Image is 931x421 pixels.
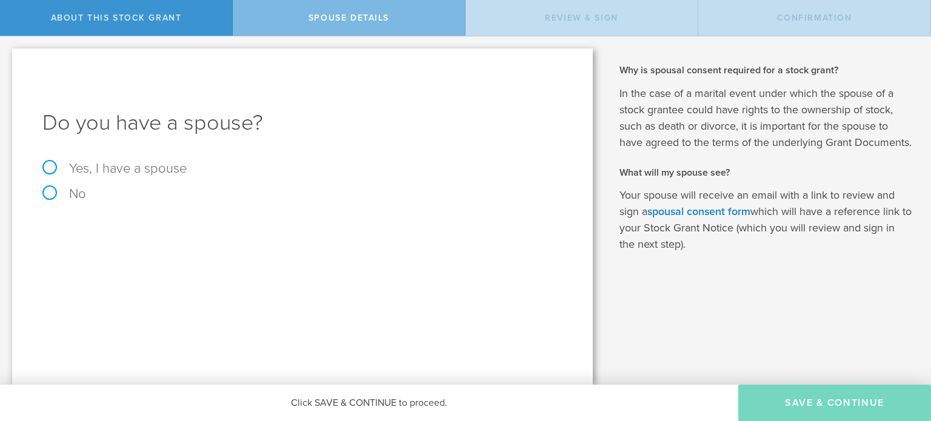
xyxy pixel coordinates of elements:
span: Review & Sign [545,13,618,23]
h1: Do you have a spouse? [42,108,562,138]
span: Confirmation [777,13,852,23]
h2: Why is spousal consent required for a stock grant? [619,64,913,77]
p: In the case of a marital event under which the spouse of a stock grantee could have rights to the... [619,85,913,151]
button: Save & Continue [738,385,931,421]
span: Spouse Details [309,13,389,23]
label: Yes, I have a spouse [42,162,562,175]
h2: What will my spouse see? [619,166,913,179]
p: Your spouse will receive an email with a link to review and sign a which will have a reference li... [619,187,913,253]
label: No [42,187,562,201]
span: About this stock grant [51,13,182,23]
a: spousal consent form [647,205,750,218]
